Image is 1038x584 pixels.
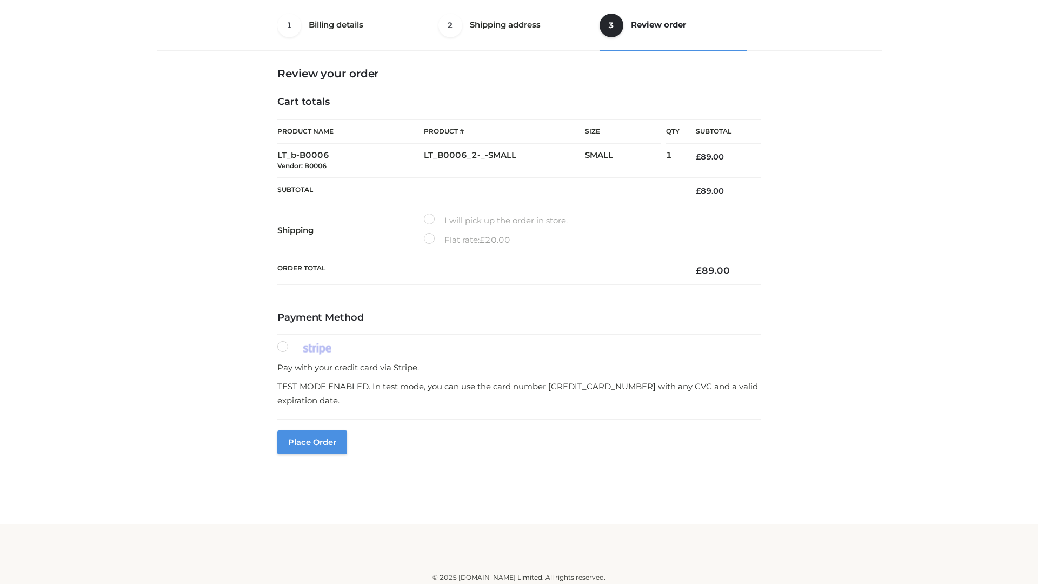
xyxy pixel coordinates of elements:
td: LT_B0006_2-_-SMALL [424,144,585,178]
th: Order Total [277,256,680,285]
p: Pay with your credit card via Stripe. [277,361,761,375]
button: Place order [277,430,347,454]
span: £ [696,265,702,276]
bdi: 89.00 [696,186,724,196]
th: Qty [666,119,680,144]
td: 1 [666,144,680,178]
small: Vendor: B0006 [277,162,327,170]
p: TEST MODE ENABLED. In test mode, you can use the card number [CREDIT_CARD_NUMBER] with any CVC an... [277,380,761,407]
h3: Review your order [277,67,761,80]
th: Subtotal [277,177,680,204]
bdi: 20.00 [480,235,510,245]
th: Shipping [277,204,424,256]
label: I will pick up the order in store. [424,214,568,228]
h4: Payment Method [277,312,761,324]
div: © 2025 [DOMAIN_NAME] Limited. All rights reserved. [161,572,877,583]
span: £ [696,152,701,162]
h4: Cart totals [277,96,761,108]
span: £ [480,235,485,245]
th: Size [585,120,661,144]
td: SMALL [585,144,666,178]
td: LT_b-B0006 [277,144,424,178]
th: Subtotal [680,120,761,144]
span: £ [696,186,701,196]
bdi: 89.00 [696,152,724,162]
th: Product Name [277,119,424,144]
th: Product # [424,119,585,144]
bdi: 89.00 [696,265,730,276]
label: Flat rate: [424,233,510,247]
